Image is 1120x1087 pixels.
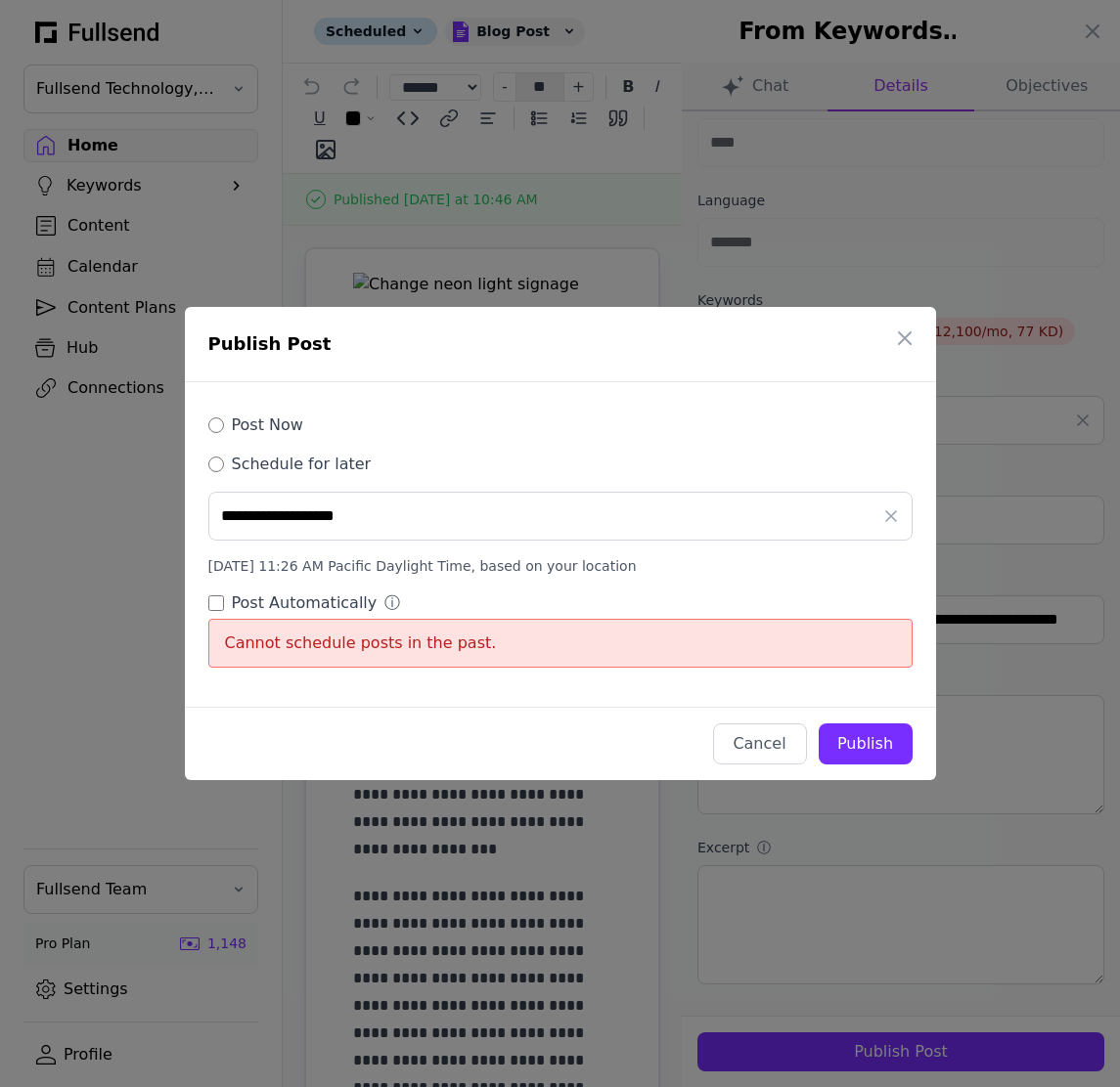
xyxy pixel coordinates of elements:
div: Cancel [730,732,790,756]
div: Cannot schedule posts in the past. [208,619,913,668]
h1: Publish Post [208,330,893,358]
div: [DATE] 11:26 AM Pacific Daylight Time, based on your location [208,556,913,576]
button: Publish [819,723,913,764]
label: Post Now [232,413,303,437]
label: Post Automatically [232,591,401,615]
button: Clear date [881,506,901,526]
label: Schedule for later [232,453,372,476]
div: Publish [834,732,897,756]
div: ⓘ [384,591,404,615]
button: Cancel [713,723,807,764]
